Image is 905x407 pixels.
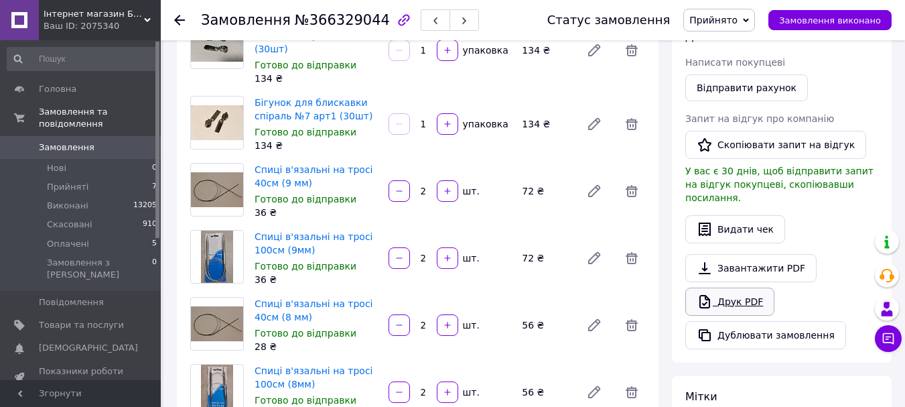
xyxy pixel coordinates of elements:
[581,245,608,272] a: Редагувати
[516,316,575,335] div: 56 ₴
[685,57,785,68] span: Написати покупцеві
[685,131,866,159] button: Скопіювати запит на відгук
[47,162,66,174] span: Нові
[191,306,243,342] img: Спиці в'язальні на тросі 40см (8 мм)
[547,13,671,27] div: Статус замовлення
[581,37,608,64] a: Редагувати
[47,219,92,231] span: Скасовані
[685,166,874,203] span: У вас є 30 днів, щоб відправити запит на відгук покупцеві, скопіювавши посилання.
[191,172,243,208] img: Спиці в'язальні на тросі 40см (9 мм)
[618,379,645,406] span: Видалити
[143,219,157,231] span: 910
[685,215,785,243] button: Видати чек
[47,181,88,193] span: Прийняті
[618,111,645,137] span: Видалити
[689,15,738,25] span: Прийнято
[460,44,510,57] div: упаковка
[516,182,575,200] div: 72 ₴
[47,257,152,281] span: Замовлення з [PERSON_NAME]
[174,13,185,27] div: Повернутися назад
[255,17,368,54] a: Бігунок для блискавки метал №5 арт 13 білий (30шт)
[460,117,510,131] div: упаковка
[39,106,161,130] span: Замовлення та повідомлення
[44,20,161,32] div: Ваш ID: 2075340
[39,83,76,95] span: Головна
[581,111,608,137] a: Редагувати
[255,60,356,70] span: Готово до відправки
[581,379,608,406] a: Редагувати
[255,298,373,323] a: Спиці в'язальні на тросі 40см (8 мм)
[39,342,138,354] span: [DEMOGRAPHIC_DATA]
[133,200,157,212] span: 13205
[460,318,481,332] div: шт.
[191,23,243,62] img: Бігунок для блискавки метал №5 арт 13 білий (30шт)
[255,340,378,353] div: 28 ₴
[255,164,373,188] a: Спиці в'язальні на тросі 40см (9 мм)
[685,321,846,349] button: Дублювати замовлення
[295,12,390,28] span: №366329044
[618,312,645,339] span: Видалити
[255,139,378,152] div: 134 ₴
[581,178,608,205] a: Редагувати
[152,238,157,250] span: 5
[685,254,817,282] a: Завантажити PDF
[516,383,575,402] div: 56 ₴
[39,141,94,154] span: Замовлення
[255,194,356,205] span: Готово до відправки
[516,115,575,133] div: 134 ₴
[47,238,89,250] span: Оплачені
[255,127,356,137] span: Готово до відправки
[47,200,88,212] span: Виконані
[460,386,481,399] div: шт.
[618,245,645,272] span: Видалити
[39,319,124,331] span: Товари та послуги
[516,249,575,268] div: 72 ₴
[255,231,373,255] a: Спиці в'язальні на тросі 100см (9мм)
[39,365,124,390] span: Показники роботи компанії
[152,257,157,281] span: 0
[685,390,717,403] span: Мітки
[255,395,356,406] span: Готово до відправки
[255,328,356,339] span: Готово до відправки
[191,105,243,141] img: Бігунок для блискавки спіраль №7 арт1 (30шт)
[152,162,157,174] span: 0
[516,41,575,60] div: 134 ₴
[460,184,481,198] div: шт.
[768,10,892,30] button: Замовлення виконано
[44,8,144,20] span: Інтернет магазин Булавки
[685,113,834,124] span: Запит на відгук про компанію
[875,325,902,352] button: Чат з покупцем
[255,365,373,390] a: Спиці в'язальні на тросі 100см (8мм)
[581,312,608,339] a: Редагувати
[39,296,104,308] span: Повідомлення
[152,181,157,193] span: 7
[201,231,233,283] img: Спиці в'язальні на тросі 100см (9мм)
[685,74,808,101] button: Відправити рахунок
[255,273,378,286] div: 36 ₴
[460,251,481,265] div: шт.
[255,261,356,272] span: Готово до відправки
[255,97,372,121] a: Бігунок для блискавки спіраль №7 арт1 (30шт)
[255,72,378,85] div: 134 ₴
[618,37,645,64] span: Видалити
[255,206,378,219] div: 36 ₴
[685,30,699,43] span: Дії
[779,15,881,25] span: Замовлення виконано
[685,288,774,316] a: Друк PDF
[618,178,645,205] span: Видалити
[201,12,291,28] span: Замовлення
[7,47,158,71] input: Пошук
